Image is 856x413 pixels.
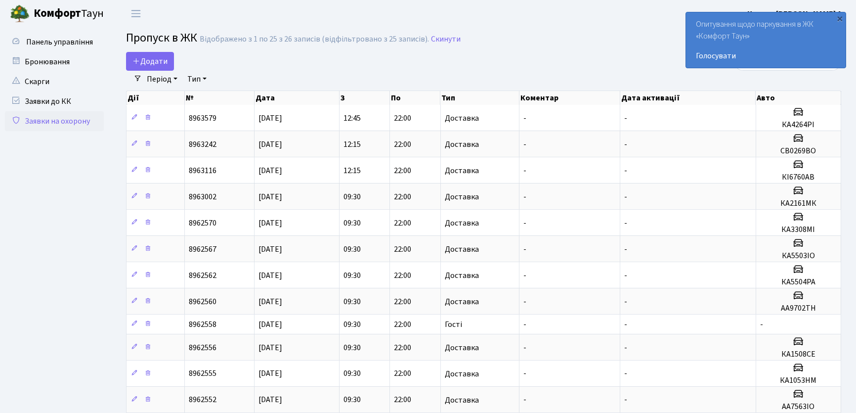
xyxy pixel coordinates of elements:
th: Дата активації [620,91,756,105]
b: Цитрус [PERSON_NAME] А. [747,8,844,19]
span: - [624,191,627,202]
span: 22:00 [394,342,411,353]
span: 22:00 [394,270,411,281]
th: По [390,91,440,105]
th: Тип [440,91,519,105]
span: Доставка [445,140,479,148]
span: 22:00 [394,191,411,202]
h5: КІ6760АВ [760,173,837,182]
span: - [523,113,526,124]
span: - [523,368,526,379]
span: 22:00 [394,244,411,255]
span: 8962555 [189,368,216,379]
a: Заявки на охорону [5,111,104,131]
span: 22:00 [394,368,411,379]
span: 22:00 [394,296,411,307]
img: logo.png [10,4,30,24]
span: 09:30 [343,191,361,202]
span: 8962562 [189,270,216,281]
a: Цитрус [PERSON_NAME] А. [747,8,844,20]
span: [DATE] [258,395,282,406]
span: 8962552 [189,395,216,406]
span: 09:30 [343,319,361,330]
span: - [624,296,627,307]
span: 22:00 [394,319,411,330]
span: 22:00 [394,165,411,176]
h5: КА3308МІ [760,225,837,234]
span: Доставка [445,298,479,306]
span: - [523,218,526,229]
h5: АА9702ТН [760,304,837,313]
span: 8962560 [189,296,216,307]
a: Додати [126,52,174,71]
span: - [624,218,627,229]
span: [DATE] [258,342,282,353]
span: Доставка [445,370,479,378]
span: Доставка [445,167,479,175]
span: - [523,270,526,281]
span: Додати [132,56,168,67]
span: 09:30 [343,296,361,307]
span: - [624,139,627,150]
span: [DATE] [258,218,282,229]
span: 09:30 [343,395,361,406]
th: З [340,91,390,105]
span: 22:00 [394,395,411,406]
span: Доставка [445,193,479,201]
span: Доставка [445,114,479,122]
th: № [185,91,255,105]
a: Панель управління [5,32,104,52]
span: 8963002 [189,191,216,202]
div: × [835,13,845,23]
h5: КА1053НМ [760,376,837,385]
span: 09:30 [343,270,361,281]
span: Таун [34,5,104,22]
span: - [624,113,627,124]
h5: КА4264РІ [760,120,837,130]
span: 12:15 [343,139,361,150]
span: 09:30 [343,342,361,353]
span: Доставка [445,396,479,404]
div: Опитування щодо паркування в ЖК «Комфорт Таун» [686,12,846,68]
span: Гості [445,321,462,328]
button: Переключити навігацію [124,5,148,22]
h5: КА5503ІО [760,251,837,261]
span: - [523,319,526,330]
span: [DATE] [258,139,282,150]
span: 22:00 [394,218,411,229]
a: Бронювання [5,52,104,72]
span: 12:45 [343,113,361,124]
span: - [523,296,526,307]
a: Скинути [431,35,461,44]
a: Період [143,71,181,88]
span: - [523,165,526,176]
span: 8963116 [189,165,216,176]
span: Доставка [445,245,479,253]
span: 8962570 [189,218,216,229]
span: [DATE] [258,191,282,202]
span: 09:30 [343,244,361,255]
span: 12:15 [343,165,361,176]
span: - [523,244,526,255]
a: Заявки до КК [5,92,104,111]
span: [DATE] [258,270,282,281]
span: - [523,139,526,150]
span: - [624,319,627,330]
a: Голосувати [696,50,836,62]
th: Дії [127,91,185,105]
th: Авто [756,91,841,105]
span: - [624,395,627,406]
span: Пропуск в ЖК [126,29,197,46]
th: Дата [255,91,340,105]
span: [DATE] [258,165,282,176]
b: Комфорт [34,5,81,21]
h5: АА7563ІО [760,402,837,412]
span: 09:30 [343,218,361,229]
a: Тип [183,71,211,88]
a: Скарги [5,72,104,92]
span: [DATE] [258,368,282,379]
span: - [624,244,627,255]
span: Панель управління [26,37,93,47]
span: Доставка [445,219,479,227]
span: 8963242 [189,139,216,150]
